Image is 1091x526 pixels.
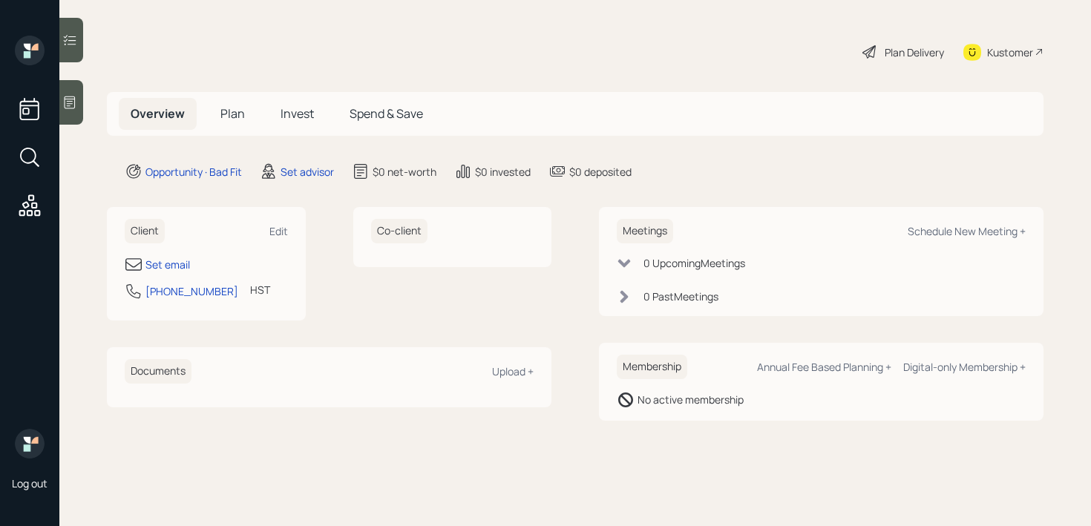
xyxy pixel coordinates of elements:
div: Digital-only Membership + [903,360,1026,374]
div: Annual Fee Based Planning + [757,360,891,374]
h6: Co-client [371,219,427,243]
div: $0 invested [475,164,531,180]
div: Edit [269,224,288,238]
span: Overview [131,105,185,122]
div: [PHONE_NUMBER] [145,283,238,299]
div: 0 Past Meeting s [643,289,718,304]
div: $0 net-worth [373,164,436,180]
div: HST [250,282,270,297]
h6: Client [125,219,165,243]
div: No active membership [638,392,744,407]
h6: Documents [125,359,191,384]
div: Kustomer [987,45,1033,60]
div: 0 Upcoming Meeting s [643,255,745,271]
h6: Meetings [617,219,673,243]
div: Log out [12,476,47,490]
h6: Membership [617,355,687,379]
img: retirable_logo.png [15,429,45,458]
span: Spend & Save [350,105,423,122]
div: Opportunity · Bad Fit [145,164,242,180]
span: Plan [220,105,245,122]
div: Set email [145,257,190,272]
div: Plan Delivery [885,45,944,60]
div: Upload + [492,364,534,378]
div: Set advisor [281,164,334,180]
div: Schedule New Meeting + [908,224,1026,238]
span: Invest [281,105,314,122]
div: $0 deposited [569,164,632,180]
